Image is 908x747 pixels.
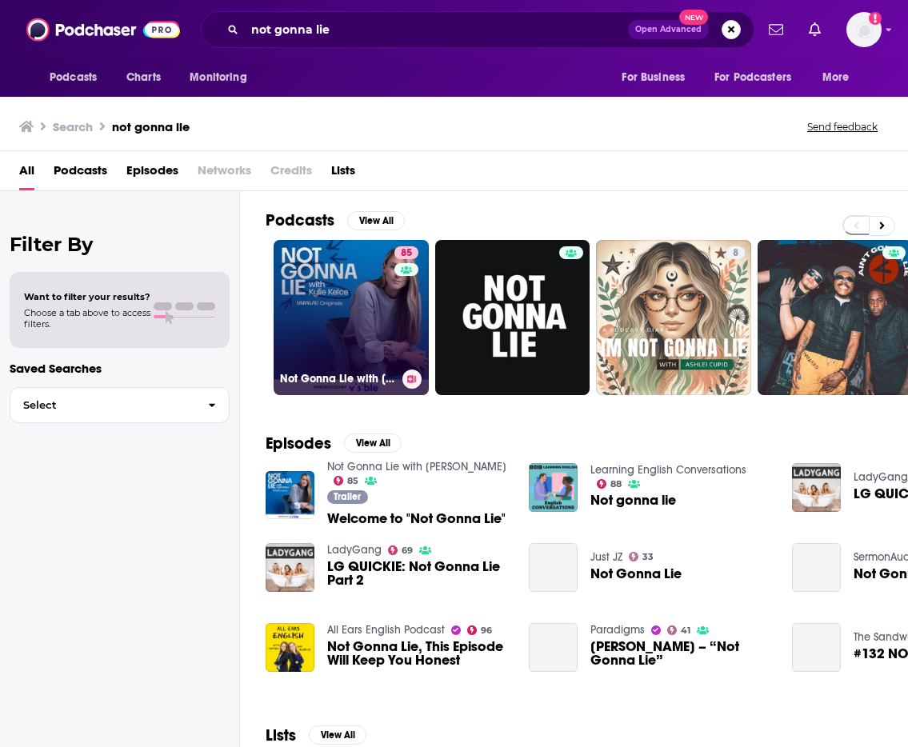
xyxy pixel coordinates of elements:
span: 88 [610,481,622,488]
a: Learning English Conversations [590,463,746,477]
a: 41 [667,625,691,635]
a: 96 [467,625,493,635]
h2: Filter By [10,233,230,256]
a: Paradigms [590,623,645,637]
span: Credits [270,158,312,190]
span: 33 [642,553,654,561]
a: Episodes [126,158,178,190]
span: Want to filter your results? [24,291,150,302]
a: Lists [331,158,355,190]
span: Charts [126,66,161,89]
span: Choose a tab above to access filters. [24,307,150,330]
a: LadyGang [854,470,908,484]
a: Show notifications dropdown [802,16,827,43]
button: open menu [811,62,870,93]
a: #132 NOT GONNA LIE [792,623,841,672]
span: 41 [681,627,690,634]
button: open menu [38,62,118,93]
button: open menu [178,62,267,93]
button: Select [10,387,230,423]
span: New [679,10,708,25]
button: Send feedback [802,120,882,134]
span: For Business [622,66,685,89]
img: Welcome to "Not Gonna Lie" [266,471,314,520]
button: View All [347,211,405,230]
button: Show profile menu [846,12,882,47]
h2: Podcasts [266,210,334,230]
a: Abbie Thomas – “Not Gonna Lie” [529,623,578,672]
a: Podcasts [54,158,107,190]
span: More [822,66,850,89]
a: ListsView All [266,725,366,745]
img: Podchaser - Follow, Share and Rate Podcasts [26,14,180,45]
a: 88 [597,479,622,489]
a: Charts [116,62,170,93]
img: LG QUICKIE: Not Gonna Lie Part 2 [266,543,314,592]
img: User Profile [846,12,882,47]
span: 69 [402,547,413,554]
a: Welcome to "Not Gonna Lie" [327,512,506,525]
a: Just JZ [590,550,622,564]
a: All [19,158,34,190]
a: 33 [629,552,654,561]
a: 8 [596,240,751,395]
span: For Podcasters [714,66,791,89]
a: Abbie Thomas – “Not Gonna Lie” [590,640,773,667]
button: View All [309,725,366,745]
img: Not gonna lie [529,463,578,512]
a: Not Gonna Lie [590,567,682,581]
a: Not gonna lie [590,493,676,507]
button: Open AdvancedNew [628,20,709,39]
h3: not gonna lie [112,119,190,134]
input: Search podcasts, credits, & more... [245,17,628,42]
a: LadyGang [327,543,382,557]
a: 8 [726,246,745,259]
span: Select [10,400,195,410]
span: 85 [401,246,412,262]
span: 85 [347,477,358,485]
button: open menu [610,62,705,93]
span: [PERSON_NAME] – “Not Gonna Lie” [590,640,773,667]
a: Not Gonna Lie [792,543,841,592]
a: 85Not Gonna Lie with [PERSON_NAME] [274,240,429,395]
span: Open Advanced [635,26,702,34]
h2: Episodes [266,433,331,453]
h3: Search [53,119,93,134]
p: Saved Searches [10,361,230,376]
a: 85 [394,246,418,259]
span: 96 [481,627,492,634]
a: All Ears English Podcast [327,623,445,637]
span: 8 [733,246,738,262]
a: Show notifications dropdown [762,16,790,43]
a: PodcastsView All [266,210,405,230]
a: 85 [334,476,359,485]
span: Monitoring [190,66,246,89]
span: Logged in as rowan.sullivan [846,12,882,47]
span: Podcasts [50,66,97,89]
img: LG QUICKIE: Not Gonna Lie [792,463,841,512]
span: Networks [198,158,251,190]
a: LG QUICKIE: Not Gonna Lie Part 2 [327,560,510,587]
a: Not Gonna Lie [529,543,578,592]
svg: Add a profile image [869,12,882,25]
button: View All [344,433,402,453]
div: Search podcasts, credits, & more... [201,11,754,48]
img: Not Gonna Lie, This Episode Will Keep You Honest [266,623,314,672]
a: Not Gonna Lie, This Episode Will Keep You Honest [327,640,510,667]
button: open menu [704,62,814,93]
h3: Not Gonna Lie with [PERSON_NAME] [280,372,396,385]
